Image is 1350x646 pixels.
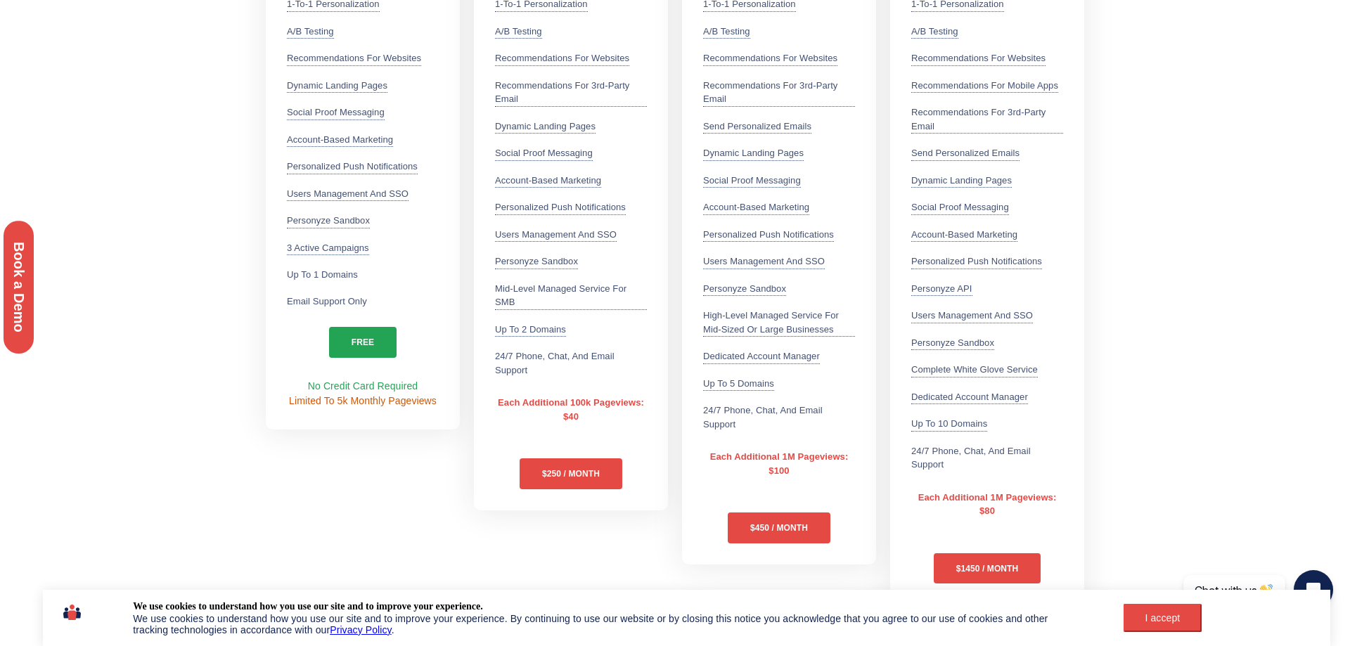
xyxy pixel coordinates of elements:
div: Social Proof Messaging [703,174,801,188]
div: Dedicated account manager [911,390,1028,405]
div: Recommendations for 3rd-party email [495,79,647,107]
div: Recommendations for websites [495,51,629,66]
div: Each Additional 1M Pageviews: $80 [911,491,1063,518]
div: 3 active campaigns [287,241,369,256]
div: Social Proof Messaging [495,146,593,161]
div: Dedicated account manager [703,349,820,364]
div: Personalized Push Notifications [287,160,418,174]
div: Up to 10 Domains [911,417,987,432]
div: Complete white glove service [911,363,1038,377]
div: Up to 1 Domains [287,268,358,282]
div: Account-Based Marketing [703,200,809,215]
div: A/B testing [703,25,750,39]
button: I accept [1124,604,1202,632]
div: Send personalized emails [911,146,1020,161]
div: Personalized Push Notifications [703,228,834,243]
div: Send personalized emails [703,119,811,134]
div: Mid-level managed service for SMB [495,282,647,310]
div: Recommendations for websites [911,51,1046,66]
div: Up to 5 Domains [703,377,774,392]
div: Social Proof Messaging [287,105,385,120]
div: We use cookies to understand how you use our site and to improve your experience. By continuing t... [133,613,1085,635]
div: Email Support only [287,295,367,309]
div: Personyze Sandbox [703,282,786,297]
div: Personyze API [911,282,972,297]
div: Personyze Sandbox [911,336,994,351]
div: Each Additional 100k Pageviews: $40 [495,396,647,423]
div: A/B testing [911,25,958,39]
div: Personyze Sandbox [495,254,578,269]
div: 24/7 Phone, Chat, and Email Support [495,349,647,377]
div: I accept [1132,612,1193,624]
div: Account-Based Marketing [287,133,393,148]
div: Recommendations for websites [703,51,837,66]
a: Privacy Policy [330,624,392,635]
div: We use cookies to understand how you use our site and to improve your experience. [133,600,482,613]
div: Dynamic Landing Pages [495,119,596,134]
span: Limited To 5k Monthly Pageviews [289,395,437,406]
div: Users Management and SSO [287,187,409,202]
div: Users Management and SSO [911,309,1033,323]
div: Account-Based Marketing [495,174,601,188]
div: No Credit Card Required [287,379,439,408]
div: Dynamic Landing Pages [287,79,387,93]
div: High-level managed service for mid-sized or large businesses [703,309,855,337]
div: Dynamic Landing Pages [703,146,804,161]
div: Recommendations for websites [287,51,421,66]
a: $1450 / MONTH [934,553,1041,584]
div: A/B testing [495,25,542,39]
div: Up to 2 Domains [495,323,566,337]
a: free [329,327,397,358]
div: Users Management and SSO [495,228,617,243]
div: Users Management and SSO [703,254,825,269]
div: Recommendations for mobile apps [911,79,1058,93]
div: 24/7 Phone, Chat, and Email Support [703,403,855,431]
div: Personalized Push Notifications [911,254,1042,269]
div: Recommendations for 3rd-party email [911,105,1063,134]
a: $250 / MONTH [520,458,622,489]
div: 24/7 Phone, Chat, and Email Support [911,444,1063,472]
div: Dynamic Landing Pages [911,174,1012,188]
div: Account-Based Marketing [911,228,1017,243]
a: $450 / MONTH [728,512,830,543]
div: A/B testing [287,25,334,39]
div: Social Proof Messaging [911,200,1009,215]
div: Personalized Push Notifications [495,200,626,215]
div: Personyze Sandbox [287,214,370,228]
div: Recommendations for 3rd-party email [703,79,855,107]
div: Each Additional 1M Pageviews: $100 [703,450,855,477]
